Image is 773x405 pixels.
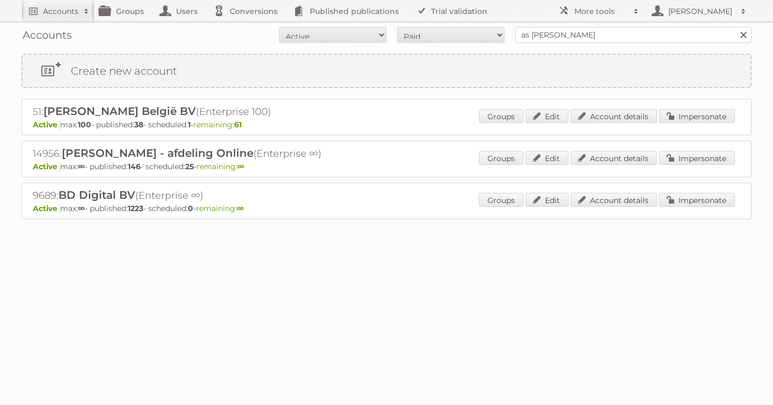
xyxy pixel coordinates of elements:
[188,120,191,129] strong: 1
[185,162,194,171] strong: 25
[526,151,568,165] a: Edit
[23,55,750,87] a: Create new account
[128,162,141,171] strong: 146
[526,109,568,123] a: Edit
[193,120,242,129] span: remaining:
[33,120,60,129] span: Active
[78,120,91,129] strong: 100
[659,193,735,207] a: Impersonate
[78,162,85,171] strong: ∞
[33,204,740,213] p: max: - published: - scheduled: -
[33,204,60,213] span: Active
[571,109,657,123] a: Account details
[571,151,657,165] a: Account details
[62,147,253,160] span: [PERSON_NAME] - afdeling Online
[237,204,244,213] strong: ∞
[128,204,143,213] strong: 1223
[479,151,523,165] a: Groups
[134,120,143,129] strong: 38
[574,6,628,17] h2: More tools
[33,105,409,119] h2: 51: (Enterprise 100)
[666,6,735,17] h2: [PERSON_NAME]
[33,162,60,171] span: Active
[33,162,740,171] p: max: - published: - scheduled: -
[659,151,735,165] a: Impersonate
[234,120,242,129] strong: 61
[33,147,409,161] h2: 14956: (Enterprise ∞)
[479,109,523,123] a: Groups
[33,189,409,202] h2: 9689: (Enterprise ∞)
[237,162,244,171] strong: ∞
[659,109,735,123] a: Impersonate
[196,204,244,213] span: remaining:
[43,6,78,17] h2: Accounts
[43,105,196,118] span: [PERSON_NAME] België BV
[33,120,740,129] p: max: - published: - scheduled: -
[479,193,523,207] a: Groups
[571,193,657,207] a: Account details
[78,204,85,213] strong: ∞
[188,204,193,213] strong: 0
[59,189,135,201] span: BD Digital BV
[526,193,568,207] a: Edit
[196,162,244,171] span: remaining:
